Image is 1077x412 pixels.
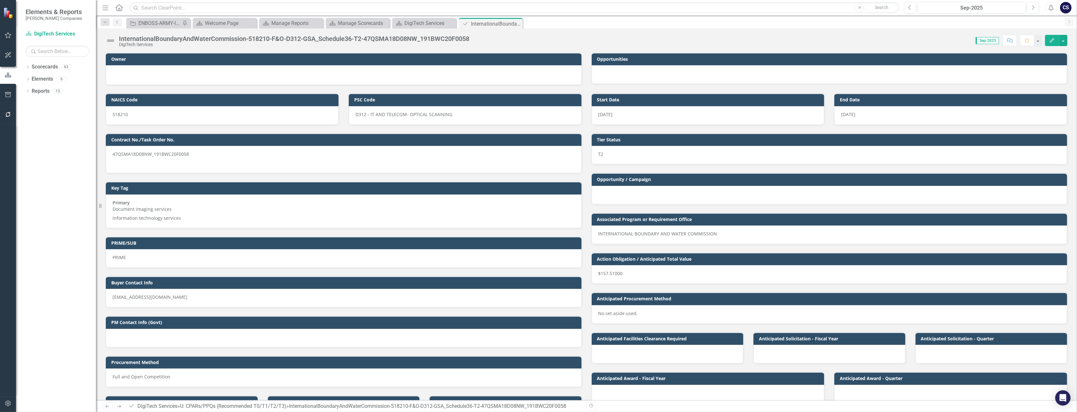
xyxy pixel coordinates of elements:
[32,88,50,95] a: Reports
[598,270,1061,277] p: $157.51000
[289,403,566,409] div: InternationalBoundaryAndWaterCommission-518210-F&O-D312-GSA_Schedule36-T2-47QSMA18D08NW_191BWC20F...
[597,57,1064,61] h3: Opportunities
[56,76,66,82] div: 6
[3,7,14,19] img: ClearPoint Strategy
[113,214,575,221] p: Information technology services
[128,19,181,27] a: ENBOSS-ARMY-ITES3 SB-221122 (Army National Guard ENBOSS Support Service Sustainment, Enhancement,...
[354,97,578,102] h3: PSC Code
[138,19,181,27] div: ENBOSS-ARMY-ITES3 SB-221122 (Army National Guard ENBOSS Support Service Sustainment, Enhancement,...
[866,3,898,12] button: Search
[113,294,575,300] p: [EMAIL_ADDRESS][DOMAIN_NAME]
[976,37,999,44] span: Sep-2025
[597,376,821,381] h3: Anticipated Award - Fiscal Year
[598,111,613,117] span: [DATE]
[111,137,578,142] h3: Contract No./Task Order No.
[841,111,855,117] span: [DATE]
[597,217,1064,222] h3: Associated Program or Requirement Office
[129,2,899,13] input: Search ClearPoint...
[111,400,254,404] h3: CPARS
[113,200,575,214] p: Document imaging services
[597,137,1064,142] h3: Tier Status
[920,4,1023,12] div: Sep-2025
[26,30,90,38] a: DigiTech Services
[404,19,455,27] div: DigiTech Services
[598,151,604,157] span: T2
[597,296,1064,301] h3: Anticipated Procurement Method
[261,19,322,27] a: Manage Reports
[111,320,578,325] h3: PM Contact Info (Govt)
[840,97,1064,102] h3: End Date
[759,336,902,341] h3: Anticipated Solicitation - Fiscal Year
[597,97,821,102] h3: Start Date
[113,254,126,260] span: PRIME
[918,2,1026,13] button: Sep-2025
[921,336,1064,341] h3: Anticipated Solicitation - Quarter
[53,88,63,94] div: 15
[471,20,521,28] div: InternationalBoundaryAndWaterCommission-518210-F&O-D312-GSA_Schedule36-T2-47QSMA18D08NW_191BWC20F...
[111,241,578,245] h3: PRIME/SUB
[26,46,90,57] input: Search Below...
[111,57,578,61] h3: Owner
[1055,390,1071,406] div: Open Intercom Messenger
[205,19,255,27] div: Welcome Page
[113,374,575,380] p: Full and Open Competition
[111,360,578,365] h3: Procurement Method
[180,403,286,409] a: U: CPARs/PPQs (Recommended T0/T1/T2/T3)
[137,403,177,409] a: DigiTech Services
[1060,2,1072,13] button: CS
[355,111,575,118] p: D312 - IT AND TELECOM- OPTICAL SCANNING
[26,16,82,21] small: [PERSON_NAME] Companies
[597,177,1064,182] h3: Opportunity / Campaign
[119,35,469,42] div: InternationalBoundaryAndWaterCommission-518210-F&O-D312-GSA_Schedule36-T2-47QSMA18D08NW_191BWC20F...
[32,75,53,83] a: Elements
[194,19,255,27] a: Welcome Page
[840,376,1064,381] h3: Anticipated Award - Quarter
[26,8,82,16] span: Elements & Reports
[61,64,71,70] div: 63
[113,151,575,159] p: 47QSMA18D08NW_191BWC20F0058
[271,19,322,27] div: Manage Reports
[113,200,130,206] strong: Primary
[597,336,740,341] h3: Anticipated Facilities Clearance Required
[105,36,116,46] img: Not Defined
[598,231,1061,237] p: INTERNATIONAL BOUNDARY AND WATER COMMISSION
[111,280,578,285] h3: Buyer Contact Info
[338,19,388,27] div: Manage Scorecards
[111,97,335,102] h3: NAICS Code
[875,5,889,10] span: Search
[394,19,455,27] a: DigiTech Services
[119,42,469,47] div: DigiTech Services
[113,111,128,117] span: 518210
[435,400,578,404] h3: SOW
[111,186,578,190] h3: Key Tag
[128,403,581,410] div: » »
[597,257,1064,261] h3: Action Obligation / Anticipated Total Value
[273,400,417,404] h3: CPR/PPQs
[598,310,1061,317] p: No set aside used.
[32,63,58,71] a: Scorecards
[327,19,388,27] a: Manage Scorecards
